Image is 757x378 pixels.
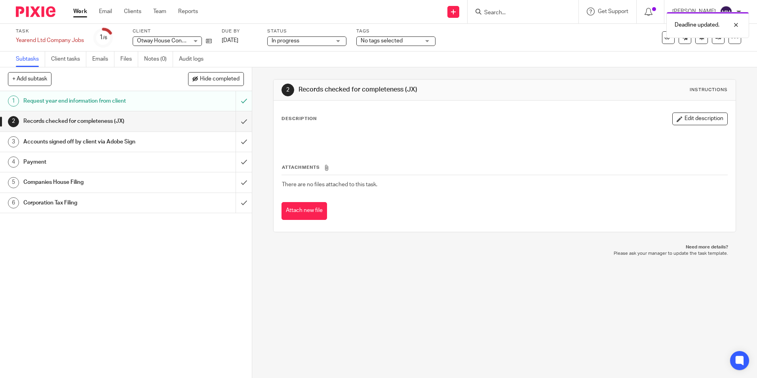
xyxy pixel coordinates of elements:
a: Email [99,8,112,15]
button: + Add subtask [8,72,51,86]
img: svg%3E [720,6,732,18]
button: Edit description [672,113,728,125]
button: Hide completed [188,72,244,86]
span: [DATE] [222,38,238,43]
div: 1 [99,33,107,42]
a: Reports [178,8,198,15]
img: Pixie [16,6,55,17]
h1: Companies House Filing [23,176,160,188]
div: 2 [8,116,19,127]
div: 6 [8,197,19,208]
span: In progress [272,38,299,44]
a: Audit logs [179,52,209,67]
a: Emails [92,52,114,67]
p: Need more details? [281,244,728,250]
div: Instructions [690,87,728,93]
div: 2 [281,84,294,96]
div: 1 [8,95,19,107]
div: Yearend Ltd Company Jobs [16,36,84,44]
small: /6 [103,36,107,40]
div: 4 [8,157,19,168]
span: There are no files attached to this task. [282,182,377,187]
h1: Records checked for completeness (JX) [299,86,521,94]
a: Files [120,52,138,67]
span: Otway House Consulting Ltd [137,38,208,44]
a: Work [73,8,87,15]
p: Please ask your manager to update the task template. [281,250,728,257]
a: Clients [124,8,141,15]
h1: Accounts signed off by client via Adobe Sign [23,136,160,148]
p: Description [281,116,317,122]
a: Team [153,8,166,15]
h1: Records checked for completeness (JX) [23,115,160,127]
label: Task [16,28,84,34]
button: Attach new file [281,202,327,220]
a: Notes (0) [144,52,173,67]
h1: Payment [23,156,160,168]
div: 5 [8,177,19,188]
label: Client [133,28,212,34]
p: Deadline updated. [675,21,719,29]
a: Client tasks [51,52,86,67]
span: Hide completed [200,76,240,82]
label: Status [267,28,346,34]
div: 3 [8,136,19,147]
span: No tags selected [361,38,403,44]
h1: Request year end information from client [23,95,160,107]
span: Attachments [282,165,320,170]
label: Due by [222,28,257,34]
label: Tags [356,28,436,34]
h1: Corporation Tax Filing [23,197,160,209]
a: Subtasks [16,52,45,67]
